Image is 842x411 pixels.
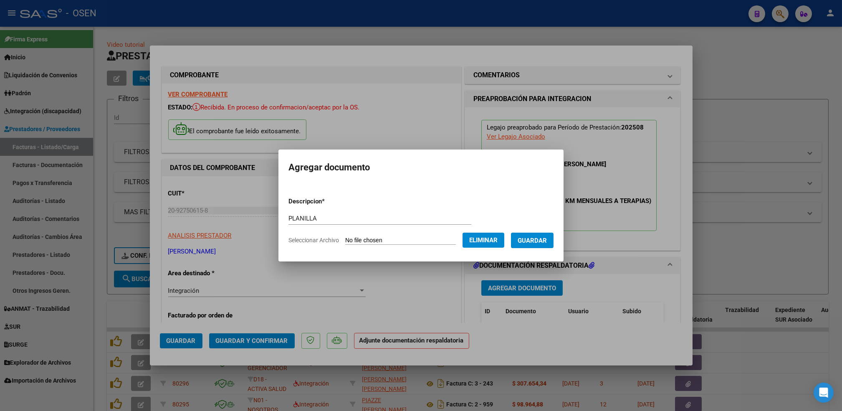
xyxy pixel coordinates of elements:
span: Eliminar [469,236,498,244]
h2: Agregar documento [288,160,554,175]
span: Guardar [518,237,547,244]
button: Guardar [511,233,554,248]
div: Open Intercom Messenger [814,383,834,403]
span: Seleccionar Archivo [288,237,339,244]
button: Eliminar [463,233,504,248]
p: Descripcion [288,197,368,206]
